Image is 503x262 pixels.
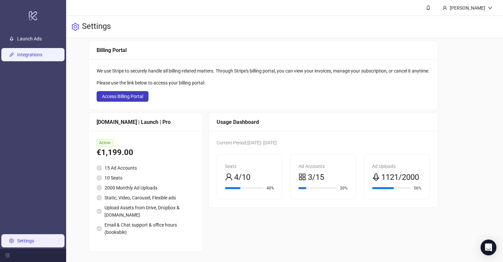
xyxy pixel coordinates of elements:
span: check-circle [97,165,102,171]
div: We use Stripe to securely handle all billing-related matters. Through Stripe's billing portal, yo... [97,67,430,75]
span: check-circle [97,209,102,214]
span: check-circle [97,185,102,190]
a: Integrations [17,52,42,57]
span: Access Billing Portal [102,94,143,99]
span: down [488,6,492,10]
div: Open Intercom Messenger [481,239,496,255]
a: Settings [17,238,34,243]
li: Static, Video, Carousel, Flexible ads [97,194,195,201]
div: [PERSON_NAME] [447,4,488,12]
span: menu-fold [5,253,10,258]
span: appstore [298,173,306,181]
span: user [442,6,447,10]
div: Please use the link below to access your billing portal: [97,79,430,86]
span: check-circle [97,175,102,181]
span: 3/15 [308,171,324,184]
li: Upload Assets from Drive, Dropbox & [DOMAIN_NAME] [97,204,195,219]
li: 10 Seats [97,174,195,182]
span: 20% [340,186,348,190]
span: user [225,173,233,181]
span: 1121/2000 [381,171,419,184]
button: Access Billing Portal [97,91,148,102]
span: Active [97,139,113,146]
a: Launch Ads [17,36,42,41]
span: Current Period: [DATE] - [DATE] [217,140,277,145]
span: check-circle [97,226,102,231]
span: 56% [414,186,421,190]
span: 4/10 [234,171,250,184]
div: [DOMAIN_NAME] | Launch | Pro [97,118,195,126]
span: setting [71,23,79,31]
div: Ad Uploads [372,163,421,170]
div: Usage Dashboard [217,118,430,126]
li: 2000 Monthly Ad Uploads [97,184,195,191]
li: Email & Chat support & office hours (bookable) [97,221,195,236]
li: 15 Ad Accounts [97,164,195,172]
h3: Settings [82,21,111,32]
span: check-circle [97,195,102,200]
span: bell [426,5,431,10]
div: Seats [225,163,274,170]
div: Ad Accounts [298,163,348,170]
span: 40% [266,186,274,190]
div: Billing Portal [97,46,430,54]
div: €1,199.00 [97,146,195,159]
span: rocket [372,173,380,181]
